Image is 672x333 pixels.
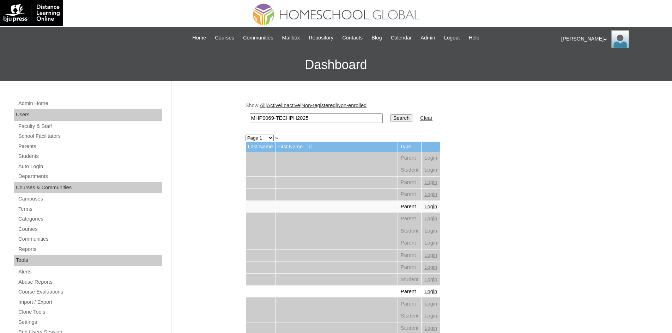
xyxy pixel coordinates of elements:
[246,142,275,152] td: Last Name
[424,325,437,331] a: Login
[18,278,162,286] a: Abuse Reports
[4,49,668,81] h3: Dashboard
[18,225,162,234] a: Courses
[398,142,422,152] td: Type
[18,205,162,214] a: Terms
[444,34,460,42] span: Logout
[260,103,265,108] a: All
[561,30,665,48] div: [PERSON_NAME]
[4,4,60,23] img: logo-white.png
[276,142,305,152] td: First Name
[420,34,435,42] span: Admin
[282,103,300,108] a: Inactive
[14,255,162,266] div: Tools
[18,132,162,141] a: School Facilitators
[18,298,162,307] a: Import / Export
[250,113,383,123] input: Search
[243,34,273,42] span: Communities
[424,252,437,258] a: Login
[18,215,162,223] a: Categories
[398,164,422,176] td: Student
[18,152,162,161] a: Students
[305,142,398,152] td: Id
[387,34,415,42] a: Calendar
[368,34,385,42] a: Blog
[398,152,422,164] td: Parent
[398,177,422,189] td: Parent
[18,245,162,254] a: Reports
[420,115,432,121] a: Clear
[305,34,337,42] a: Repository
[398,189,422,201] td: Parent
[267,103,281,108] a: Active
[246,102,595,127] div: Show: | | | |
[398,225,422,237] td: Student
[424,216,437,221] a: Login
[302,103,336,108] a: Non-registered
[424,179,437,185] a: Login
[18,318,162,327] a: Settings
[424,204,437,209] a: Login
[469,34,479,42] span: Help
[279,34,304,42] a: Mailbox
[211,34,238,42] a: Courses
[18,308,162,316] a: Clone Tools
[417,34,439,42] a: Admin
[398,213,422,225] td: Parent
[398,249,422,261] td: Parent
[424,155,437,161] a: Login
[424,191,437,197] a: Login
[465,34,483,42] a: Help
[424,313,437,319] a: Login
[275,135,278,141] a: »
[611,30,629,48] img: Ariane Ebuen
[398,261,422,273] td: Parent
[18,195,162,203] a: Campuses
[424,301,437,307] a: Login
[189,34,210,42] a: Home
[18,172,162,181] a: Departments
[18,267,162,276] a: Alerts
[342,34,363,42] span: Contacts
[398,286,422,298] td: Parent
[18,162,162,171] a: Auto Login
[424,228,437,234] a: Login
[391,34,412,42] span: Calendar
[398,274,422,286] td: Student
[424,167,437,173] a: Login
[215,34,234,42] span: Courses
[424,277,437,282] a: Login
[282,34,300,42] span: Mailbox
[309,34,333,42] span: Repository
[339,34,366,42] a: Contacts
[424,289,437,294] a: Login
[240,34,277,42] a: Communities
[18,142,162,151] a: Parents
[398,237,422,249] td: Parent
[391,114,412,122] input: Search
[398,298,422,310] td: Parent
[18,99,162,108] a: Admin Home
[14,109,162,121] div: Users
[424,240,437,246] a: Login
[14,182,162,193] div: Courses & Communities
[398,201,422,213] td: Parent
[18,288,162,296] a: Course Evaluations
[337,103,367,108] a: Non-enrolled
[424,264,437,270] a: Login
[371,34,382,42] span: Blog
[441,34,464,42] a: Logout
[18,235,162,243] a: Communities
[18,122,162,131] a: Faculty & Staff
[398,310,422,322] td: Student
[192,34,206,42] span: Home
